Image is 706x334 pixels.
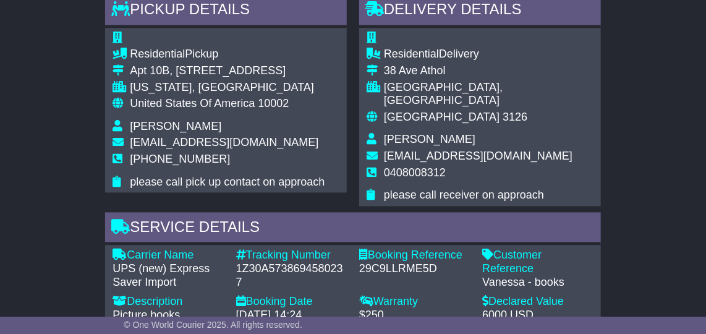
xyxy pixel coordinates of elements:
[482,295,593,309] div: Declared Value
[236,249,347,262] div: Tracking Number
[359,309,470,322] div: $250
[384,133,475,145] span: [PERSON_NAME]
[130,48,185,60] span: Residential
[113,309,223,322] div: Picture books
[384,48,439,60] span: Residential
[113,262,223,289] div: UPS (new) Express Saver Import
[384,81,593,108] div: [GEOGRAPHIC_DATA], [GEOGRAPHIC_DATA]
[130,97,255,109] span: United States Of America
[359,295,470,309] div: Warranty
[113,249,223,262] div: Carrier Name
[384,150,572,162] span: [EMAIL_ADDRESS][DOMAIN_NAME]
[130,64,325,78] div: Apt 10B, [STREET_ADDRESS]
[236,262,347,289] div: 1Z30A5738694580237
[359,249,470,262] div: Booking Reference
[130,136,318,148] span: [EMAIL_ADDRESS][DOMAIN_NAME]
[359,262,470,276] div: 29C9LLRME5D
[482,309,593,322] div: 6000 USD
[258,97,289,109] span: 10002
[503,111,527,123] span: 3126
[384,48,593,61] div: Delivery
[130,81,325,95] div: [US_STATE], [GEOGRAPHIC_DATA]
[124,320,302,330] span: © One World Courier 2025. All rights reserved.
[130,48,325,61] div: Pickup
[384,111,500,123] span: [GEOGRAPHIC_DATA]
[113,295,223,309] div: Description
[482,249,593,275] div: Customer Reference
[482,276,593,289] div: Vanessa - books
[130,176,325,188] span: please call pick up contact on approach
[105,212,600,246] div: Service Details
[236,309,347,322] div: [DATE] 14:24
[130,153,230,165] span: [PHONE_NUMBER]
[384,166,446,179] span: 0408008312
[236,295,347,309] div: Booking Date
[384,64,593,78] div: 38 Ave Athol
[384,189,544,201] span: please call receiver on approach
[130,120,221,132] span: [PERSON_NAME]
